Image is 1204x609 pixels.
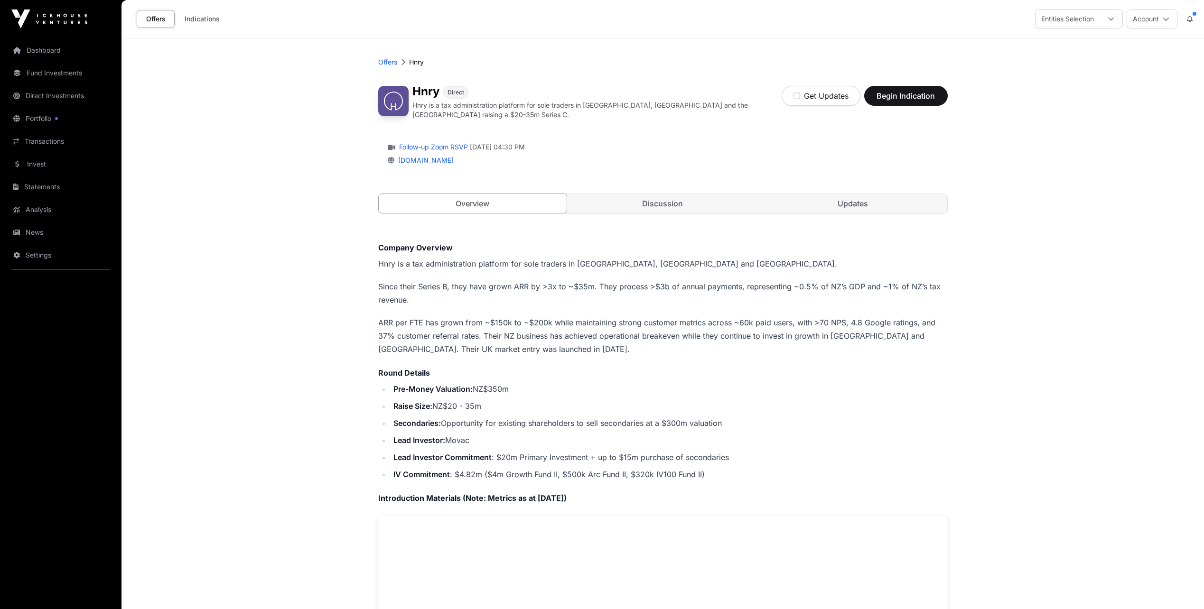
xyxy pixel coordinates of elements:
[391,399,948,413] li: NZ$20 - 35m
[8,245,114,266] a: Settings
[393,470,450,479] strong: IV Commitment
[378,316,948,356] p: ARR per FTE has grown from ~$150k to ~$200k while maintaining strong customer metrics across ~60k...
[394,156,454,164] a: [DOMAIN_NAME]
[378,57,397,67] a: Offers
[1127,9,1177,28] button: Account
[379,194,947,213] nav: Tabs
[8,40,114,61] a: Dashboard
[391,451,948,464] li: : $20m Primary Investment + up to $15m purchase of secondaries
[8,63,114,83] a: Fund Investments
[137,10,175,28] a: Offers
[8,85,114,106] a: Direct Investments
[393,384,473,394] strong: Pre-Money Valuation:
[864,95,948,105] a: Begin Indication
[391,468,948,481] li: : $4.82m ($4m Growth Fund II, $500k Arc Fund II, $320k IV100 Fund II)
[11,9,87,28] img: Icehouse Ventures Logo
[782,86,860,106] button: Get Updates
[448,89,464,96] span: Direct
[178,10,226,28] a: Indications
[393,435,445,445] strong: Lead Investor:
[391,416,948,430] li: Opportunity for existing shareholders to sell secondaries at a $300m valuation
[8,176,114,197] a: Statements
[391,434,948,447] li: Movac
[569,194,757,213] a: Discussion
[1036,10,1100,28] div: Entities Selection
[397,142,468,152] a: Follow-up Zoom RSVP
[378,194,568,213] a: Overview
[470,142,525,152] span: [DATE] 04:30 PM
[8,108,114,129] a: Portfolio
[393,418,441,428] strong: Secondaries:
[876,90,936,101] span: Begin Indication
[409,57,424,67] p: Hnry
[8,154,114,175] a: Invest
[1157,563,1204,609] iframe: Chat Widget
[759,194,947,213] a: Updates
[8,199,114,220] a: Analysis
[378,243,453,252] strong: Company Overview
[378,493,567,503] strong: Introduction Materials (Note: Metrics as at [DATE])
[393,452,492,462] strong: Lead Investor Commitment
[8,222,114,243] a: News
[378,368,430,378] strong: Round Details
[393,401,432,411] strong: Raise Size:
[8,131,114,152] a: Transactions
[391,382,948,396] li: NZ$350m
[412,86,439,99] h1: Hnry
[378,280,948,306] p: Since their Series B, they have grown ARR by >3x to ~$35m. They process >$3b of annual payments, ...
[864,86,948,106] button: Begin Indication
[412,101,782,120] p: Hnry is a tax administration platform for sole traders in [GEOGRAPHIC_DATA], [GEOGRAPHIC_DATA] an...
[378,257,948,270] p: Hnry is a tax administration platform for sole traders in [GEOGRAPHIC_DATA], [GEOGRAPHIC_DATA] an...
[378,86,409,116] img: Hnry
